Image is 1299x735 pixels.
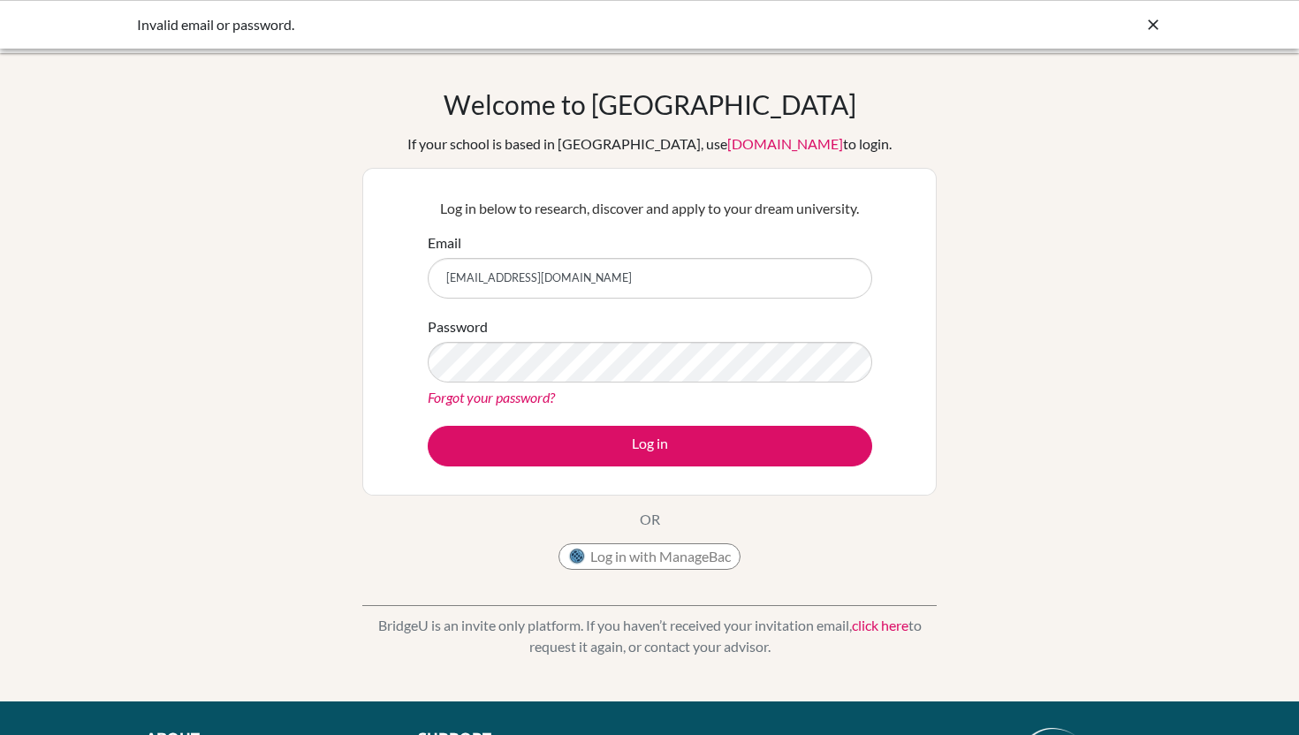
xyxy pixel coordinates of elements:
p: BridgeU is an invite only platform. If you haven’t received your invitation email, to request it ... [362,615,937,657]
button: Log in with ManageBac [558,543,741,570]
div: Invalid email or password. [137,14,897,35]
a: [DOMAIN_NAME] [727,135,843,152]
a: Forgot your password? [428,389,555,405]
button: Log in [428,426,872,466]
p: OR [640,509,660,530]
label: Password [428,316,488,337]
div: If your school is based in [GEOGRAPHIC_DATA], use to login. [407,133,892,155]
a: click here [852,617,908,633]
label: Email [428,232,461,254]
p: Log in below to research, discover and apply to your dream university. [428,198,872,219]
h1: Welcome to [GEOGRAPHIC_DATA] [444,88,856,120]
